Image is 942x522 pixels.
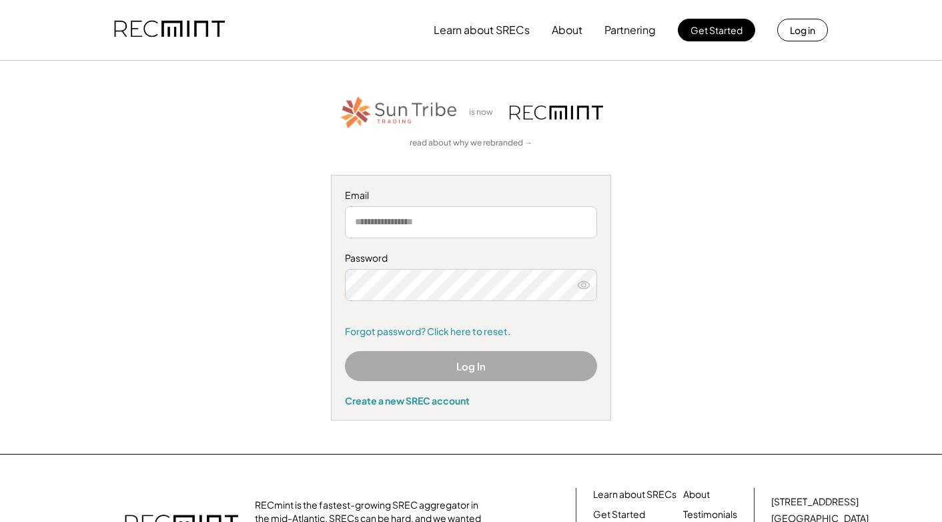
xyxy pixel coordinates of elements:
div: [STREET_ADDRESS] [771,495,859,509]
a: About [683,488,710,501]
img: recmint-logotype%403x.png [114,7,225,53]
div: is now [466,107,503,118]
a: Learn about SRECs [593,488,676,501]
img: STT_Horizontal_Logo%2B-%2BColor.png [339,94,459,131]
button: Log in [777,19,828,41]
a: Testimonials [683,508,737,521]
a: Forgot password? Click here to reset. [345,325,597,338]
button: Learn about SRECs [434,17,530,43]
button: Partnering [604,17,656,43]
button: Get Started [678,19,755,41]
a: read about why we rebranded → [410,138,532,149]
a: Get Started [593,508,645,521]
div: Email [345,189,597,202]
img: recmint-logotype%403x.png [510,105,603,119]
button: Log In [345,351,597,381]
button: About [552,17,582,43]
div: Password [345,252,597,265]
div: Create a new SREC account [345,395,597,407]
